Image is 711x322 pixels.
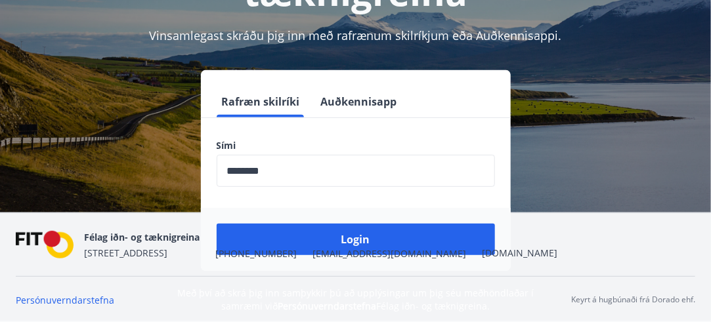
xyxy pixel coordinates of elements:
[312,247,466,260] span: [EMAIL_ADDRESS][DOMAIN_NAME]
[217,86,305,117] button: Rafræn skilríki
[84,247,167,259] span: [STREET_ADDRESS]
[177,287,534,312] span: Með því að skrá þig inn samþykkir þú að upplýsingar um þig séu meðhöndlaðar í samræmi við Félag i...
[84,231,200,243] span: Félag iðn- og tæknigreina
[16,231,74,259] img: FPQVkF9lTnNbbaRSFyT17YYeljoOGk5m51IhT0bO.png
[316,86,402,117] button: Auðkennisapp
[217,139,495,152] label: Sími
[215,247,297,260] span: [PHONE_NUMBER]
[217,224,495,255] button: Login
[482,247,557,259] a: [DOMAIN_NAME]
[150,28,562,43] span: Vinsamlegast skráðu þig inn með rafrænum skilríkjum eða Auðkennisappi.
[571,294,695,306] p: Keyrt á hugbúnaði frá Dorado ehf.
[16,294,114,306] a: Persónuverndarstefna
